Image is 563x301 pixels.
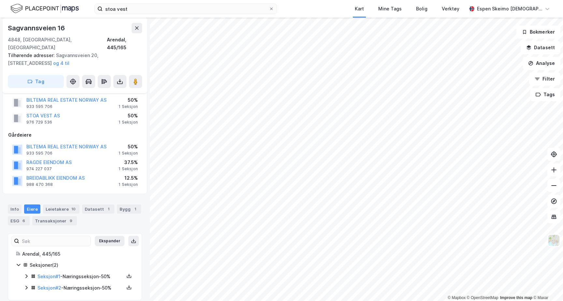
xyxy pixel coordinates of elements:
[117,204,141,214] div: Bygg
[8,204,22,214] div: Info
[119,120,138,125] div: 1 Seksjon
[37,285,61,291] a: Seksjon#2
[8,23,66,33] div: Sagvannsveien 16
[8,131,142,139] div: Gårdeiere
[26,104,52,109] div: 933 595 706
[43,204,79,214] div: Leietakere
[132,206,138,212] div: 1
[103,4,269,14] input: Søk på adresse, matrikkel, gårdeiere, leietakere eller personer
[500,295,532,300] a: Improve this map
[530,270,563,301] div: Kontrollprogram for chat
[21,218,27,224] div: 6
[521,41,560,54] button: Datasett
[107,36,142,52] div: Arendal, 445/165
[119,104,138,109] div: 1 Seksjon
[26,120,52,125] div: 976 729 536
[32,216,77,225] div: Transaksjoner
[529,72,560,85] button: Filter
[477,5,542,13] div: Espen Skeimo [DEMOGRAPHIC_DATA]
[119,166,138,172] div: 1 Seksjon
[82,204,114,214] div: Datasett
[24,204,40,214] div: Eiere
[10,3,79,14] img: logo.f888ab2527a4732fd821a326f86c7f29.svg
[26,166,52,172] div: 974 227 037
[95,236,124,246] button: Ekspander
[68,218,74,224] div: 9
[30,261,134,269] div: Seksjoner ( 2 )
[8,216,30,225] div: ESG
[119,143,138,151] div: 50%
[530,88,560,101] button: Tags
[37,274,60,279] a: Seksjon#1
[37,273,124,280] div: - Næringsseksjon - 50%
[26,182,53,187] div: 988 470 368
[19,236,91,246] input: Søk
[378,5,402,13] div: Mine Tags
[548,234,560,247] img: Z
[37,284,124,292] div: - Næringsseksjon - 50%
[119,174,138,182] div: 12.5%
[448,295,466,300] a: Mapbox
[119,96,138,104] div: 50%
[119,182,138,187] div: 1 Seksjon
[105,206,112,212] div: 1
[119,112,138,120] div: 50%
[119,158,138,166] div: 37.5%
[8,53,56,58] span: Tilhørende adresser:
[119,151,138,156] div: 1 Seksjon
[8,36,107,52] div: 4848, [GEOGRAPHIC_DATA], [GEOGRAPHIC_DATA]
[467,295,498,300] a: OpenStreetMap
[8,75,64,88] button: Tag
[70,206,77,212] div: 10
[355,5,364,13] div: Kart
[516,25,560,38] button: Bokmerker
[442,5,459,13] div: Verktøy
[416,5,427,13] div: Bolig
[523,57,560,70] button: Analyse
[22,250,134,258] div: Arendal, 445/165
[8,52,137,67] div: Sagvannsveien 20, [STREET_ADDRESS]
[530,270,563,301] iframe: Chat Widget
[26,151,52,156] div: 933 595 706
